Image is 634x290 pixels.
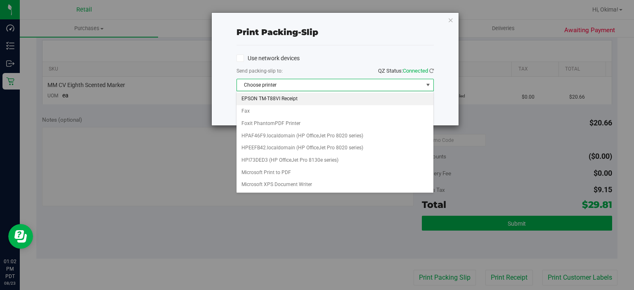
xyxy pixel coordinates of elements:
[237,154,433,167] li: HPI73DED3 (HP OfficeJet Pro 8130e series)
[237,130,433,142] li: HPAF46F9.localdomain (HP OfficeJet Pro 8020 series)
[237,118,433,130] li: Foxit PhantomPDF Printer
[237,54,300,63] label: Use network devices
[423,79,433,91] span: select
[378,68,434,74] span: QZ Status:
[237,93,433,105] li: EPSON TM-T88VI Receipt
[237,79,423,91] span: Choose printer
[237,167,433,179] li: Microsoft Print to PDF
[237,179,433,191] li: Microsoft XPS Document Writer
[403,68,428,74] span: Connected
[237,142,433,154] li: HPEEFB42.localdomain (HP OfficeJet Pro 8020 series)
[237,105,433,118] li: Fax
[237,27,318,37] span: Print packing-slip
[8,224,33,249] iframe: Resource center
[237,67,283,75] label: Send packing-slip to:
